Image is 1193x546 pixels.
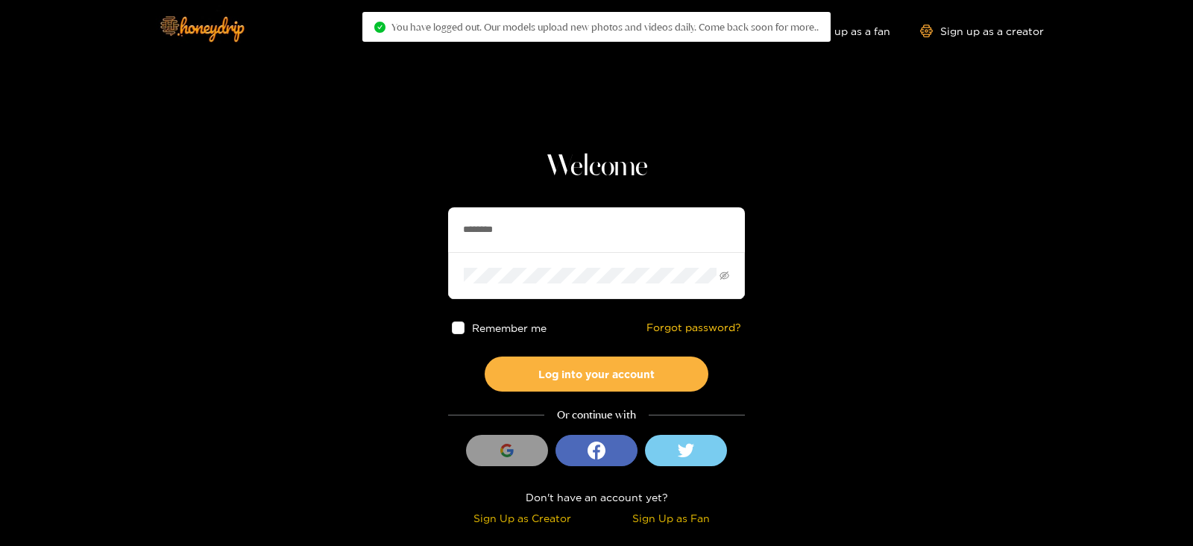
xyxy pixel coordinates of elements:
a: Sign up as a fan [788,25,890,37]
div: Sign Up as Creator [452,509,593,527]
span: You have logged out. Our models upload new photos and videos daily. Come back soon for more.. [391,21,819,33]
a: Forgot password? [646,321,741,334]
a: Sign up as a creator [920,25,1044,37]
div: Don't have an account yet? [448,489,745,506]
div: Sign Up as Fan [600,509,741,527]
h1: Welcome [448,149,745,185]
span: check-circle [374,22,385,33]
span: Remember me [472,322,547,333]
button: Log into your account [485,357,708,392]
div: Or continue with [448,407,745,424]
span: eye-invisible [720,271,729,280]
